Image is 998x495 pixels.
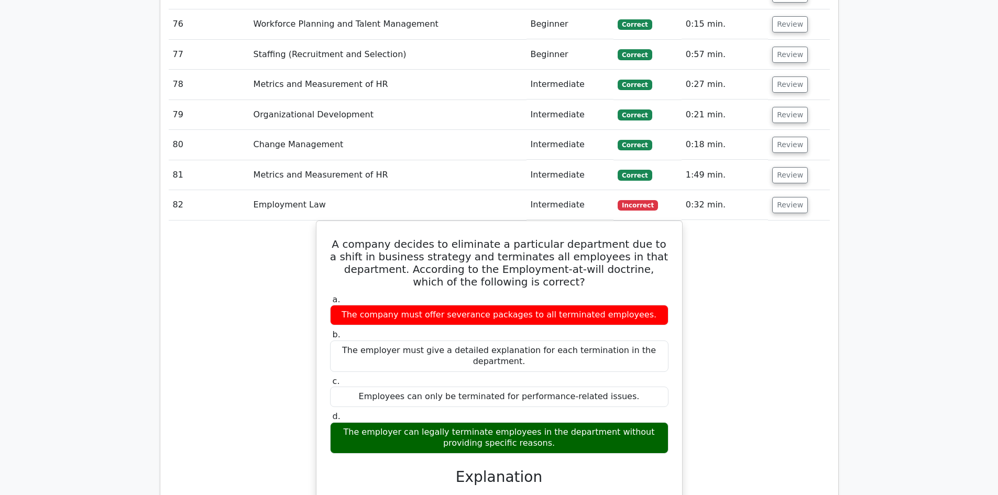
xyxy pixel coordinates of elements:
td: Organizational Development [249,100,527,130]
span: Correct [618,80,652,90]
span: Correct [618,170,652,180]
td: 82 [169,190,249,220]
span: Correct [618,109,652,120]
td: 0:15 min. [682,9,768,39]
span: d. [333,411,341,421]
td: 79 [169,100,249,130]
td: Intermediate [527,100,614,130]
span: Correct [618,140,652,150]
td: Beginner [527,9,614,39]
td: Staffing (Recruitment and Selection) [249,40,527,70]
button: Review [772,137,808,153]
span: Incorrect [618,200,658,211]
td: 76 [169,9,249,39]
td: Employment Law [249,190,527,220]
td: Metrics and Measurement of HR [249,70,527,100]
td: 78 [169,70,249,100]
h3: Explanation [336,468,662,486]
h5: A company decides to eliminate a particular department due to a shift in business strategy and te... [329,238,670,288]
td: 77 [169,40,249,70]
td: 0:18 min. [682,130,768,160]
td: 0:21 min. [682,100,768,130]
td: Beginner [527,40,614,70]
div: The employer can legally terminate employees in the department without providing specific reasons. [330,422,668,454]
td: Metrics and Measurement of HR [249,160,527,190]
button: Review [772,107,808,123]
td: Change Management [249,130,527,160]
td: 0:32 min. [682,190,768,220]
div: Employees can only be terminated for performance-related issues. [330,387,668,407]
div: The company must offer severance packages to all terminated employees. [330,305,668,325]
button: Review [772,47,808,63]
button: Review [772,16,808,32]
td: 1:49 min. [682,160,768,190]
span: c. [333,376,340,386]
td: 80 [169,130,249,160]
button: Review [772,76,808,93]
td: 0:57 min. [682,40,768,70]
td: Workforce Planning and Talent Management [249,9,527,39]
span: Correct [618,49,652,60]
div: The employer must give a detailed explanation for each termination in the department. [330,340,668,372]
td: Intermediate [527,130,614,160]
span: Correct [618,19,652,30]
td: 81 [169,160,249,190]
td: Intermediate [527,160,614,190]
span: b. [333,329,341,339]
button: Review [772,167,808,183]
button: Review [772,197,808,213]
td: Intermediate [527,70,614,100]
td: Intermediate [527,190,614,220]
span: a. [333,294,341,304]
td: 0:27 min. [682,70,768,100]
